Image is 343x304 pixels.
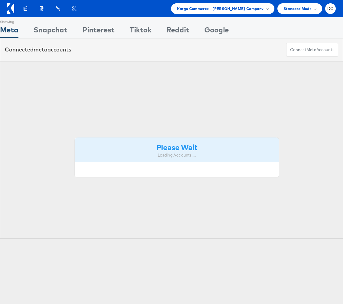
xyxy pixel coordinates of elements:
span: Kargo Commerce - [PERSON_NAME] Company [177,5,264,12]
strong: Please Wait [157,142,197,152]
span: meta [306,47,316,53]
span: DC [327,7,334,11]
button: ConnectmetaAccounts [286,43,338,57]
div: Pinterest [83,25,115,38]
span: Standard Mode [283,5,312,12]
div: Snapchat [34,25,67,38]
div: Google [204,25,229,38]
div: Loading Accounts .... [79,152,274,158]
div: Connected accounts [5,46,71,54]
span: meta [34,46,47,53]
div: Tiktok [130,25,151,38]
div: Reddit [167,25,189,38]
